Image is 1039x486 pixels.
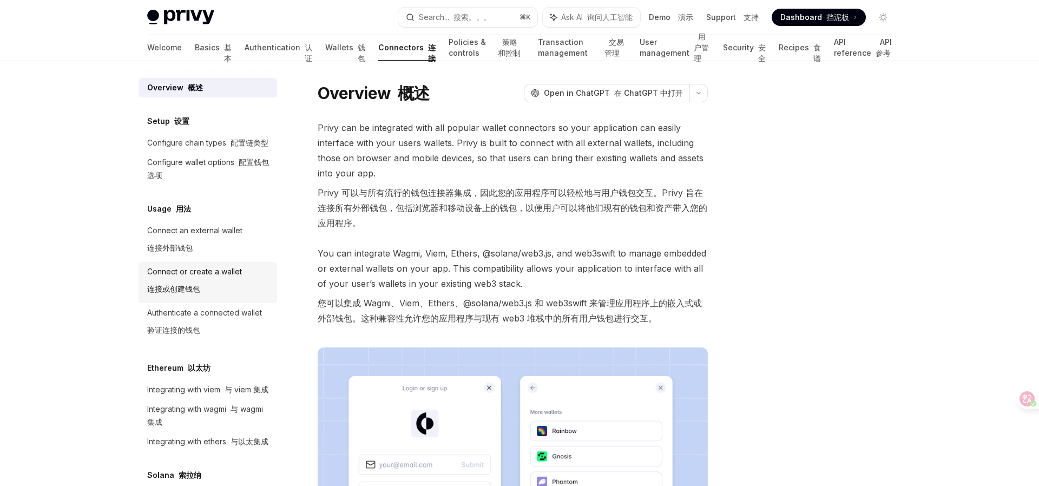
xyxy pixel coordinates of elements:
[139,303,277,344] a: Authenticate a connected wallet验证连接的钱包
[834,35,892,61] a: API reference API 参考
[538,35,627,61] a: Transaction management 交易管理
[398,83,430,103] font: 概述
[498,37,521,57] font: 策略和控制
[147,136,268,149] div: Configure chain types
[449,35,525,61] a: Policies & controls 策略和控制
[147,306,262,341] div: Authenticate a connected wallet
[147,81,203,94] div: Overview
[139,262,277,303] a: Connect or create a wallet连接或创建钱包
[813,43,821,63] font: 食谱
[587,12,633,22] font: 询问人工智能
[378,35,436,61] a: Connectors 连接
[147,35,182,61] a: Welcome
[225,385,268,394] font: 与 viem 集成
[139,380,277,399] a: Integrating with viem 与 viem 集成
[195,35,232,61] a: Basics 基本
[139,221,277,262] a: Connect an external wallet连接外部钱包
[245,35,312,61] a: Authentication 认证
[139,399,277,432] a: Integrating with wagmi 与 wagmi 集成
[419,11,491,24] div: Search...
[188,363,211,372] font: 以太坊
[398,8,538,27] button: Search... 搜索。。。⌘K
[758,43,766,63] font: 安全
[231,437,268,446] font: 与以太集成
[744,12,759,22] font: 支持
[544,88,683,98] span: Open in ChatGPT
[224,43,232,63] font: 基本
[780,12,849,23] span: Dashboard
[604,37,624,57] font: 交易管理
[561,12,633,23] span: Ask AI
[519,13,531,22] span: ⌘ K
[723,35,766,61] a: Security 安全
[706,12,759,23] a: Support 支持
[147,156,271,182] div: Configure wallet options
[614,88,683,97] font: 在 ChatGPT 中打开
[147,383,268,396] div: Integrating with viem
[318,187,707,228] font: Privy 可以与所有流行的钱包连接器集成，因此您的应用程序可以轻松地与用户钱包交互。Privy 旨在连接所有外部钱包，包括浏览器和移动设备上的钱包，以便用户可以将他们现有的钱包和资产带入您的应...
[139,432,277,451] a: Integrating with ethers 与以太集成
[147,362,211,375] h5: Ethereum
[694,32,709,63] font: 用户管理
[318,83,429,103] h1: Overview
[358,43,365,63] font: 钱包
[826,12,849,22] font: 挡泥板
[147,10,214,25] img: light logo
[188,83,203,92] font: 概述
[779,35,821,61] a: Recipes 食谱
[428,43,436,63] font: 连接
[147,469,201,482] h5: Solana
[524,84,689,102] button: Open in ChatGPT 在 ChatGPT 中打开
[640,35,710,61] a: User management 用户管理
[453,12,491,22] font: 搜索。。。
[139,78,277,97] a: Overview 概述
[318,298,702,324] font: 您可以集成 Wagmi、Viem、Ethers、@solana/web3.js 和 web3swift 来管理应用程序上的嵌入式或外部钱包。这种兼容性允许您的应用程序与现有 web3 堆栈中的所...
[147,115,189,128] h5: Setup
[325,35,365,61] a: Wallets 钱包
[678,12,693,22] font: 演示
[876,37,892,57] font: API 参考
[147,265,242,300] div: Connect or create a wallet
[231,138,268,147] font: 配置链类型
[147,224,242,259] div: Connect an external wallet
[139,153,277,185] a: Configure wallet options 配置钱包选项
[772,9,866,26] a: Dashboard 挡泥板
[147,325,200,334] font: 验证连接的钱包
[147,284,200,293] font: 连接或创建钱包
[139,133,277,153] a: Configure chain types 配置链类型
[147,202,191,215] h5: Usage
[874,9,892,26] button: Toggle dark mode
[147,435,268,448] div: Integrating with ethers
[318,120,708,235] span: Privy can be integrated with all popular wallet connectors so your application can easily interfa...
[147,403,271,429] div: Integrating with wagmi
[318,246,708,330] span: You can integrate Wagmi, Viem, Ethers, @solana/web3.js, and web3swift to manage embedded or exter...
[147,243,193,252] font: 连接外部钱包
[179,470,201,480] font: 索拉纳
[543,8,640,27] button: Ask AI 询问人工智能
[174,116,189,126] font: 设置
[176,204,191,213] font: 用法
[649,12,693,23] a: Demo 演示
[305,43,312,63] font: 认证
